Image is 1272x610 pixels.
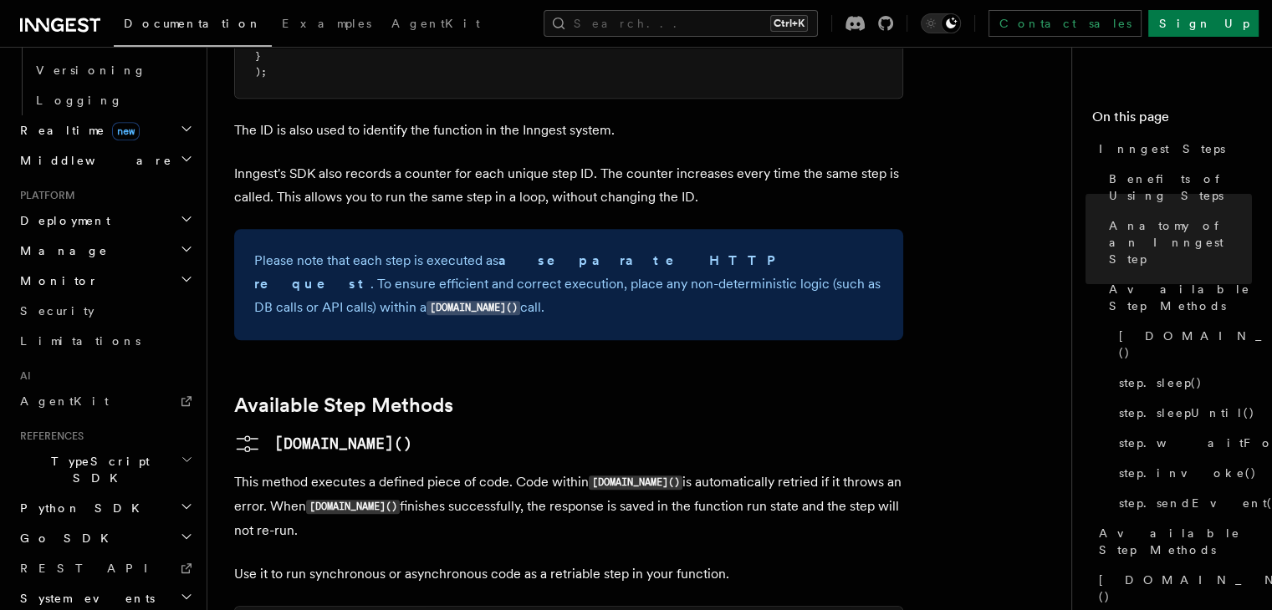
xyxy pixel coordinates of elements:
code: [DOMAIN_NAME]() [589,475,682,490]
a: AgentKit [381,5,490,45]
a: Sign Up [1148,10,1259,37]
a: Documentation [114,5,272,47]
span: Examples [282,17,371,30]
span: AgentKit [20,394,109,408]
a: Contact sales [988,10,1142,37]
span: Manage [13,242,108,259]
a: [DOMAIN_NAME]() [1112,321,1252,368]
a: Anatomy of an Inngest Step [1102,211,1252,274]
a: Limitations [13,326,197,356]
span: new [112,122,140,140]
a: Available Step Methods [1102,274,1252,321]
p: Please note that each step is executed as . To ensure efficient and correct execution, place any ... [254,249,883,320]
span: Logging [36,94,123,107]
a: Logging [29,85,197,115]
span: Anatomy of an Inngest Step [1109,217,1252,267]
button: Search...Ctrl+K [544,10,818,37]
a: REST API [13,553,197,583]
a: [DOMAIN_NAME]() [234,430,412,457]
a: Inngest Steps [1092,134,1252,164]
span: ); [255,66,267,78]
strong: a separate HTTP request [254,252,786,292]
span: step.invoke() [1119,465,1257,481]
a: Security [13,296,197,326]
a: AgentKit [13,386,197,416]
span: Documentation [124,17,262,30]
span: Available Step Methods [1109,281,1252,314]
p: Inngest's SDK also records a counter for each unique step ID. The counter increases every time th... [234,162,903,209]
span: Benefits of Using Steps [1109,170,1252,204]
span: Inngest Steps [1099,140,1225,157]
a: step.invoke() [1112,458,1252,488]
a: Versioning [29,55,197,85]
span: Monitor [13,272,99,289]
span: Go SDK [13,530,119,546]
span: Deployment [13,212,110,229]
span: Limitations [20,334,140,348]
kbd: Ctrl+K [770,15,808,32]
span: AI [13,369,31,383]
p: The ID is also used to identify the function in the Inngest system. [234,119,903,142]
span: } [255,50,261,62]
span: AgentKit [391,17,480,30]
a: Available Step Methods [1092,518,1252,565]
button: Realtimenew [13,115,197,145]
span: Realtime [13,122,140,139]
a: step.sleep() [1112,368,1252,398]
span: Available Step Methods [1099,525,1252,558]
span: Middleware [13,152,172,169]
p: This method executes a defined piece of code. Code within is automatically retried if it throws a... [234,470,903,542]
a: step.sendEvent() [1112,488,1252,518]
code: [DOMAIN_NAME]() [306,500,400,514]
h4: On this page [1092,107,1252,134]
code: [DOMAIN_NAME]() [427,301,520,315]
span: Platform [13,189,75,202]
span: Versioning [36,64,146,77]
button: Manage [13,236,197,266]
span: TypeScript SDK [13,453,181,486]
span: REST API [20,562,162,575]
span: step.sleep() [1119,374,1203,391]
p: Use it to run synchronous or asynchronous code as a retriable step in your function. [234,562,903,586]
a: step.sleepUntil() [1112,398,1252,428]
span: References [13,430,84,443]
button: Python SDK [13,493,197,523]
button: Toggle dark mode [921,13,961,33]
button: Go SDK [13,523,197,553]
a: step.waitForEvent() [1112,428,1252,458]
span: step.sleepUntil() [1119,404,1255,421]
span: Security [20,304,95,318]
button: Middleware [13,145,197,175]
button: Monitor [13,266,197,296]
button: TypeScript SDK [13,446,197,493]
pre: [DOMAIN_NAME]() [274,432,412,455]
a: Available Step Methods [234,394,453,417]
button: Deployment [13,206,197,236]
a: Examples [272,5,381,45]
a: Benefits of Using Steps [1102,164,1252,211]
span: Python SDK [13,500,150,516]
span: System events [13,590,155,607]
